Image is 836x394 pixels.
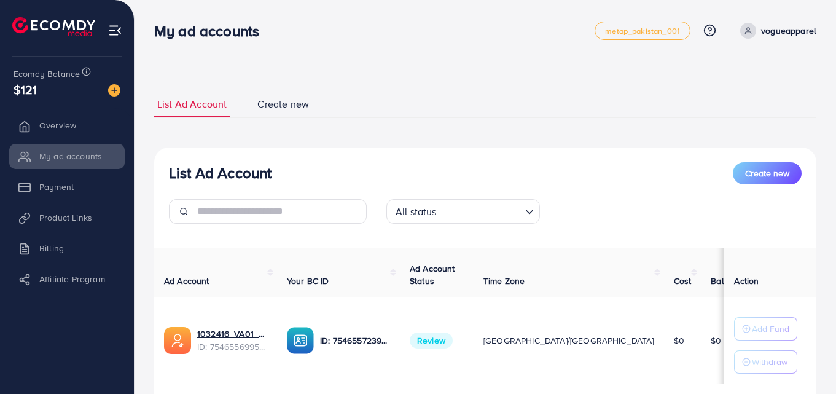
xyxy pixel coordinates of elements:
span: Your BC ID [287,275,329,287]
a: metap_pakistan_001 [595,22,690,40]
h3: List Ad Account [169,164,272,182]
p: Add Fund [752,321,789,336]
span: List Ad Account [157,97,227,111]
span: metap_pakistan_001 [605,27,680,35]
span: Action [734,275,759,287]
a: 1032416_VA01_1757069831912 [197,328,267,340]
button: Create new [733,162,802,184]
span: Ad Account [164,275,209,287]
span: Cost [674,275,692,287]
p: ID: 7546557239385948161 [320,333,390,348]
span: Time Zone [483,275,525,287]
span: $0 [674,334,684,347]
span: ID: 7546556995612983304 [197,341,267,353]
img: logo [12,17,95,36]
a: vogueapparel [735,23,816,39]
div: Search for option [386,199,540,224]
p: Withdraw [752,355,787,369]
span: [GEOGRAPHIC_DATA]/[GEOGRAPHIC_DATA] [483,334,654,347]
span: $121 [14,81,37,98]
h3: My ad accounts [154,22,269,40]
img: ic-ads-acc.e4c84228.svg [164,327,191,354]
span: All status [393,203,439,221]
p: vogueapparel [761,23,816,38]
span: Ad Account Status [410,262,455,287]
span: Create new [257,97,309,111]
div: <span class='underline'>1032416_VA01_1757069831912</span></br>7546556995612983304 [197,328,267,353]
img: ic-ba-acc.ded83a64.svg [287,327,314,354]
input: Search for option [440,200,520,221]
span: Balance [711,275,743,287]
button: Withdraw [734,350,797,374]
span: Ecomdy Balance [14,68,80,80]
button: Add Fund [734,317,797,341]
img: menu [108,23,122,37]
span: $0 [711,334,721,347]
span: Review [410,333,453,349]
span: Create new [745,167,789,179]
img: image [108,84,120,97]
